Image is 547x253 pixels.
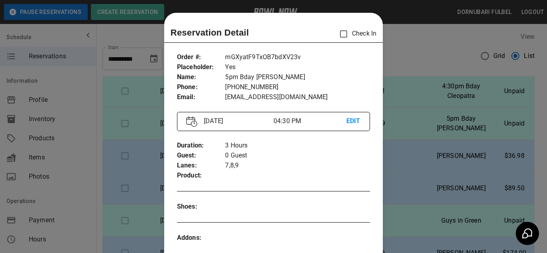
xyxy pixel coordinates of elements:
p: EDIT [346,116,361,126]
p: Product : [177,171,225,181]
p: mGXyatF9TxOB7bdXV23v [225,52,370,62]
p: Name : [177,72,225,82]
p: Yes [225,62,370,72]
p: [EMAIL_ADDRESS][DOMAIN_NAME] [225,92,370,102]
p: Check In [335,26,376,42]
p: Phone : [177,82,225,92]
p: Placeholder : [177,62,225,72]
p: 04:30 PM [273,116,346,126]
p: [DATE] [201,116,273,126]
p: Addons : [177,233,225,243]
p: 5pm Bday [PERSON_NAME] [225,72,370,82]
p: [PHONE_NUMBER] [225,82,370,92]
p: 0 Guest [225,151,370,161]
p: 3 Hours [225,141,370,151]
p: Reservation Detail [171,26,249,39]
p: Guest : [177,151,225,161]
p: Order # : [177,52,225,62]
p: Duration : [177,141,225,151]
p: Shoes : [177,202,225,212]
p: Lanes : [177,161,225,171]
p: 7,8,9 [225,161,370,171]
p: Email : [177,92,225,102]
img: Vector [186,116,197,127]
